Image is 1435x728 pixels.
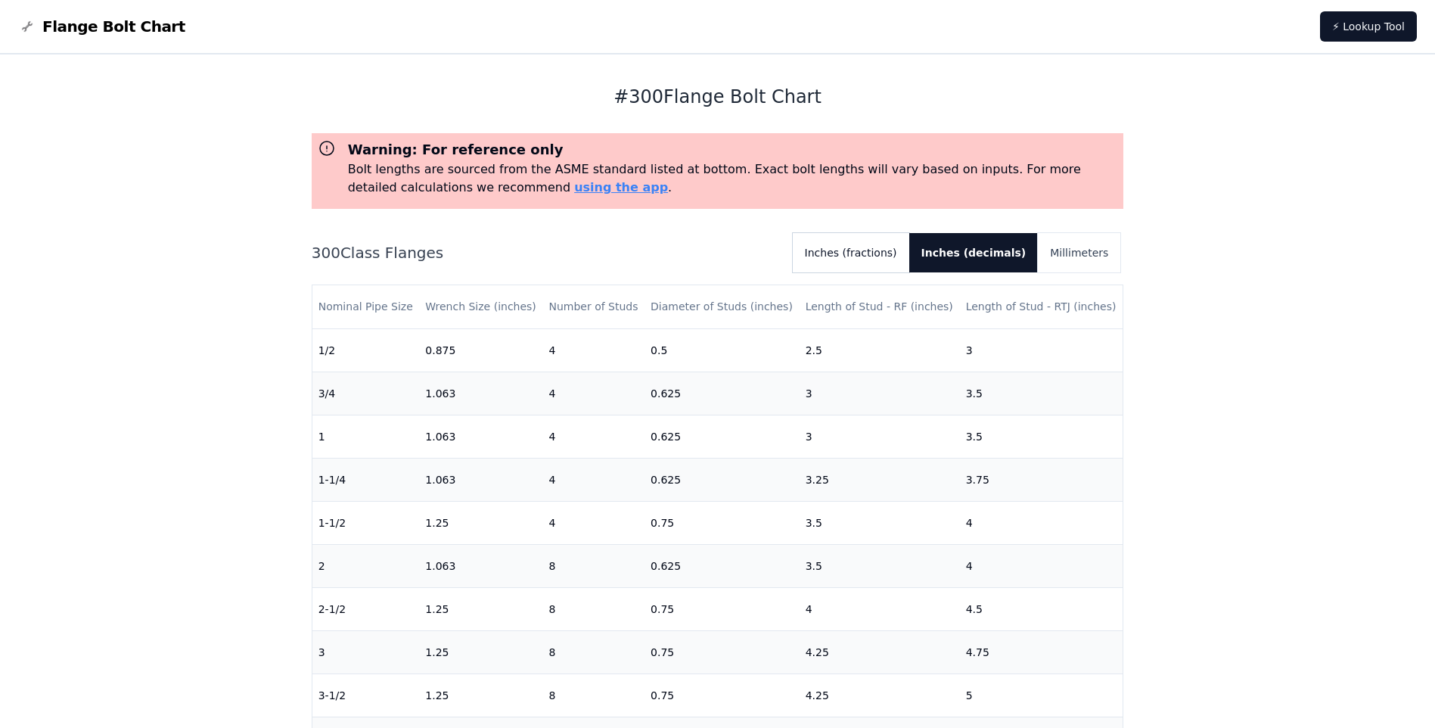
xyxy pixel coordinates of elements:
[800,587,960,630] td: 4
[542,415,645,458] td: 4
[800,544,960,587] td: 3.5
[419,587,542,630] td: 1.25
[645,587,800,630] td: 0.75
[645,328,800,372] td: 0.5
[960,458,1123,501] td: 3.75
[542,285,645,328] th: Number of Studs
[312,544,420,587] td: 2
[645,501,800,544] td: 0.75
[574,180,668,194] a: using the app
[312,501,420,544] td: 1-1/2
[645,458,800,501] td: 0.625
[542,328,645,372] td: 4
[18,16,185,37] a: Flange Bolt Chart LogoFlange Bolt Chart
[800,415,960,458] td: 3
[960,328,1123,372] td: 3
[312,372,420,415] td: 3/4
[542,501,645,544] td: 4
[312,630,420,674] td: 3
[800,372,960,415] td: 3
[419,674,542,717] td: 1.25
[419,544,542,587] td: 1.063
[312,328,420,372] td: 1/2
[960,415,1123,458] td: 3.5
[800,630,960,674] td: 4.25
[960,544,1123,587] td: 4
[419,328,542,372] td: 0.875
[645,415,800,458] td: 0.625
[960,372,1123,415] td: 3.5
[960,501,1123,544] td: 4
[542,587,645,630] td: 8
[419,285,542,328] th: Wrench Size (inches)
[1320,11,1417,42] a: ⚡ Lookup Tool
[542,674,645,717] td: 8
[419,415,542,458] td: 1.063
[645,285,800,328] th: Diameter of Studs (inches)
[312,587,420,630] td: 2-1/2
[542,372,645,415] td: 4
[419,501,542,544] td: 1.25
[419,458,542,501] td: 1.063
[800,674,960,717] td: 4.25
[312,458,420,501] td: 1-1/4
[312,285,420,328] th: Nominal Pipe Size
[909,233,1039,272] button: Inches (decimals)
[645,372,800,415] td: 0.625
[960,285,1123,328] th: Length of Stud - RTJ (inches)
[18,17,36,36] img: Flange Bolt Chart Logo
[1038,233,1120,272] button: Millimeters
[419,372,542,415] td: 1.063
[419,630,542,674] td: 1.25
[312,242,781,263] h2: 300 Class Flanges
[800,501,960,544] td: 3.5
[800,458,960,501] td: 3.25
[542,544,645,587] td: 8
[312,85,1124,109] h1: # 300 Flange Bolt Chart
[542,458,645,501] td: 4
[960,630,1123,674] td: 4.75
[645,630,800,674] td: 0.75
[312,674,420,717] td: 3-1/2
[960,587,1123,630] td: 4.5
[542,630,645,674] td: 8
[645,674,800,717] td: 0.75
[960,674,1123,717] td: 5
[42,16,185,37] span: Flange Bolt Chart
[645,544,800,587] td: 0.625
[348,139,1118,160] h3: Warning: For reference only
[793,233,909,272] button: Inches (fractions)
[348,160,1118,197] p: Bolt lengths are sourced from the ASME standard listed at bottom. Exact bolt lengths will vary ba...
[312,415,420,458] td: 1
[800,285,960,328] th: Length of Stud - RF (inches)
[800,328,960,372] td: 2.5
